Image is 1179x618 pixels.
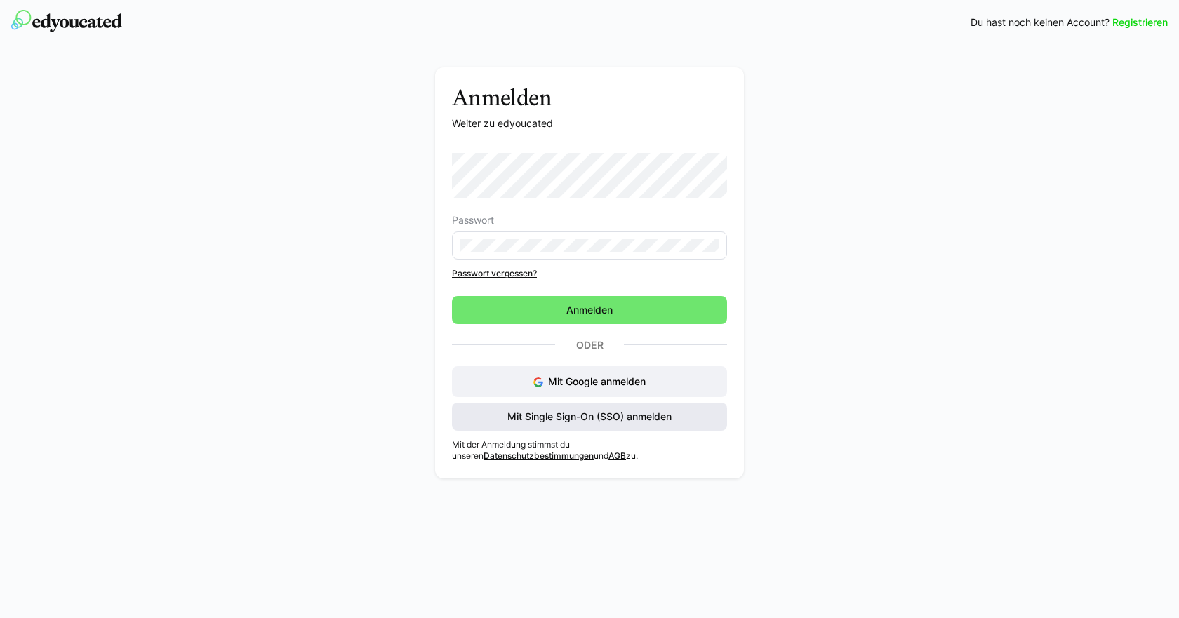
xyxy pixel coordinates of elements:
[548,375,646,387] span: Mit Google anmelden
[1112,15,1168,29] a: Registrieren
[971,15,1110,29] span: Du hast noch keinen Account?
[452,84,727,111] h3: Anmelden
[452,403,727,431] button: Mit Single Sign-On (SSO) anmelden
[484,450,594,461] a: Datenschutzbestimmungen
[452,268,727,279] a: Passwort vergessen?
[505,410,674,424] span: Mit Single Sign-On (SSO) anmelden
[452,366,727,397] button: Mit Google anmelden
[11,10,122,32] img: edyoucated
[452,116,727,130] p: Weiter zu edyoucated
[452,215,494,226] span: Passwort
[452,296,727,324] button: Anmelden
[564,303,615,317] span: Anmelden
[608,450,626,461] a: AGB
[555,335,624,355] p: Oder
[452,439,727,462] p: Mit der Anmeldung stimmst du unseren und zu.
